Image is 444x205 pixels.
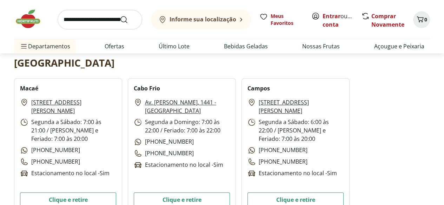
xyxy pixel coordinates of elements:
[20,38,70,55] span: Departamentos
[145,98,230,115] a: Av. [PERSON_NAME], 1441 - [GEOGRAPHIC_DATA]
[58,10,142,29] input: search
[323,12,361,28] a: Criar conta
[323,12,354,29] span: ou
[247,169,337,178] p: Estacionamento no local - Sim
[371,12,404,28] a: Comprar Novamente
[31,98,116,115] a: [STREET_ADDRESS][PERSON_NAME]
[247,146,307,155] p: [PHONE_NUMBER]
[247,84,270,93] h2: Campos
[20,157,80,166] p: [PHONE_NUMBER]
[134,160,223,169] p: Estacionamento no local - Sim
[170,15,236,23] b: Informe sua localização
[323,12,340,20] a: Entrar
[20,84,38,93] h2: Macaé
[302,42,340,50] a: Nossas Frutas
[247,118,344,143] p: Segunda a Sábado: 6:00 às 22:00 / [PERSON_NAME] e Feriado: 7:00 às 20:00
[374,42,424,50] a: Açougue e Peixaria
[20,146,80,155] p: [PHONE_NUMBER]
[271,13,303,27] span: Meus Favoritos
[151,10,251,29] button: Informe sua localização
[20,38,28,55] button: Menu
[413,11,430,28] button: Carrinho
[247,157,307,166] p: [PHONE_NUMBER]
[424,16,427,23] span: 0
[259,13,303,27] a: Meus Favoritos
[134,137,194,146] p: [PHONE_NUMBER]
[134,149,194,158] p: [PHONE_NUMBER]
[20,118,116,143] p: Segunda a Sábado: 7:00 às 21:00 / [PERSON_NAME] e Feriado: 7:00 às 20:00
[159,42,190,50] a: Último Lote
[134,118,230,135] p: Segunda a Domingo: 7:00 às 22:00 / Feriado: 7:00 às 22:00
[20,169,110,178] p: Estacionamento no local - Sim
[105,42,124,50] a: Ofertas
[259,98,344,115] a: [STREET_ADDRESS][PERSON_NAME]
[14,8,49,29] img: Hortifruti
[14,56,114,70] h2: [GEOGRAPHIC_DATA]
[224,42,268,50] a: Bebidas Geladas
[134,84,160,93] h2: Cabo Frio
[120,15,137,24] button: Submit Search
